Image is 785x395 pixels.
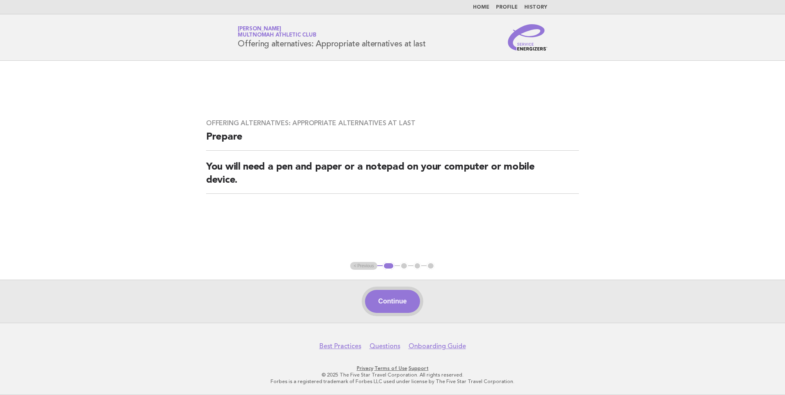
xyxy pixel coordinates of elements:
[206,161,579,194] h2: You will need a pen and paper or a notepad on your computer or mobile device.
[357,365,373,371] a: Privacy
[374,365,407,371] a: Terms of Use
[365,290,420,313] button: Continue
[206,131,579,151] h2: Prepare
[524,5,547,10] a: History
[383,262,395,270] button: 1
[141,372,644,378] p: © 2025 The Five Star Travel Corporation. All rights reserved.
[238,27,425,48] h1: Offering alternatives: Appropriate alternatives at last
[206,119,579,127] h3: Offering alternatives: Appropriate alternatives at last
[409,342,466,350] a: Onboarding Guide
[409,365,429,371] a: Support
[370,342,400,350] a: Questions
[141,378,644,385] p: Forbes is a registered trademark of Forbes LLC used under license by The Five Star Travel Corpora...
[238,26,316,38] a: [PERSON_NAME]Multnomah Athletic Club
[496,5,518,10] a: Profile
[141,365,644,372] p: · ·
[473,5,489,10] a: Home
[238,33,316,38] span: Multnomah Athletic Club
[319,342,361,350] a: Best Practices
[508,24,547,51] img: Service Energizers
